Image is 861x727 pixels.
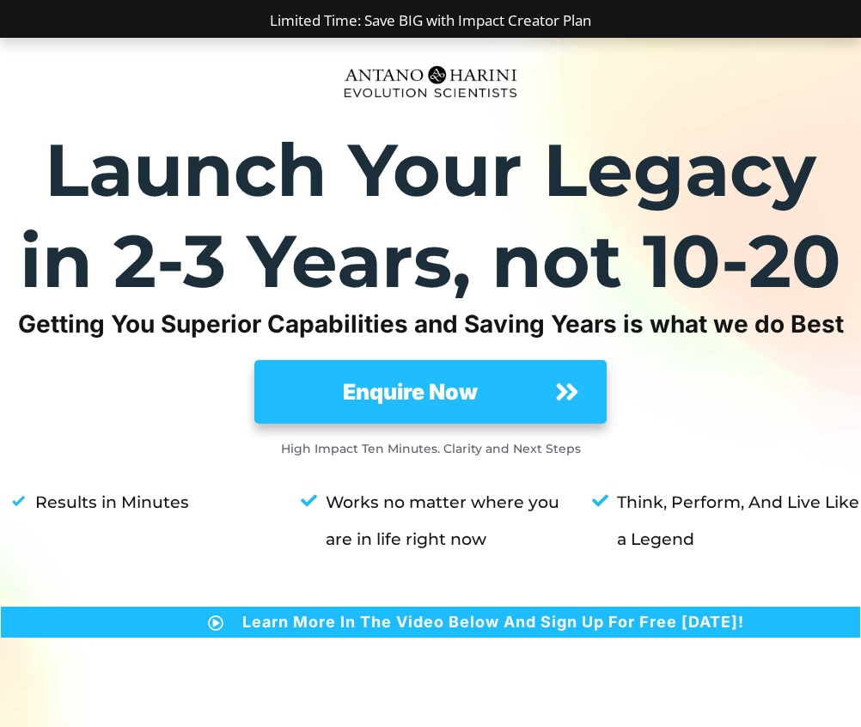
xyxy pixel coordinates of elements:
strong: Learn More In The Video Below And Sign Up For Free [DATE]! [242,613,744,631]
strong: Enquire Now [343,379,478,405]
strong: High Impact Ten Minutes. Clarity and Next Steps [281,441,581,456]
img: Evolution-Scientist (2) [336,56,525,107]
strong: Launch Your Legacy [45,125,816,214]
strong: Getting You Superior Capabilities and Saving Years is what we do Best [18,309,844,339]
a: Limited Time: Save BIG with Impact Creator Plan [270,10,591,30]
a: Enquire Now [254,360,607,424]
strong: in 2-3 Years, not 10-20 [20,217,841,305]
strong: Think, Perform, And Live Like a Legend [617,492,859,550]
strong: Works no matter where you are in life right now [326,492,559,550]
strong: Results in Minutes [35,492,189,512]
